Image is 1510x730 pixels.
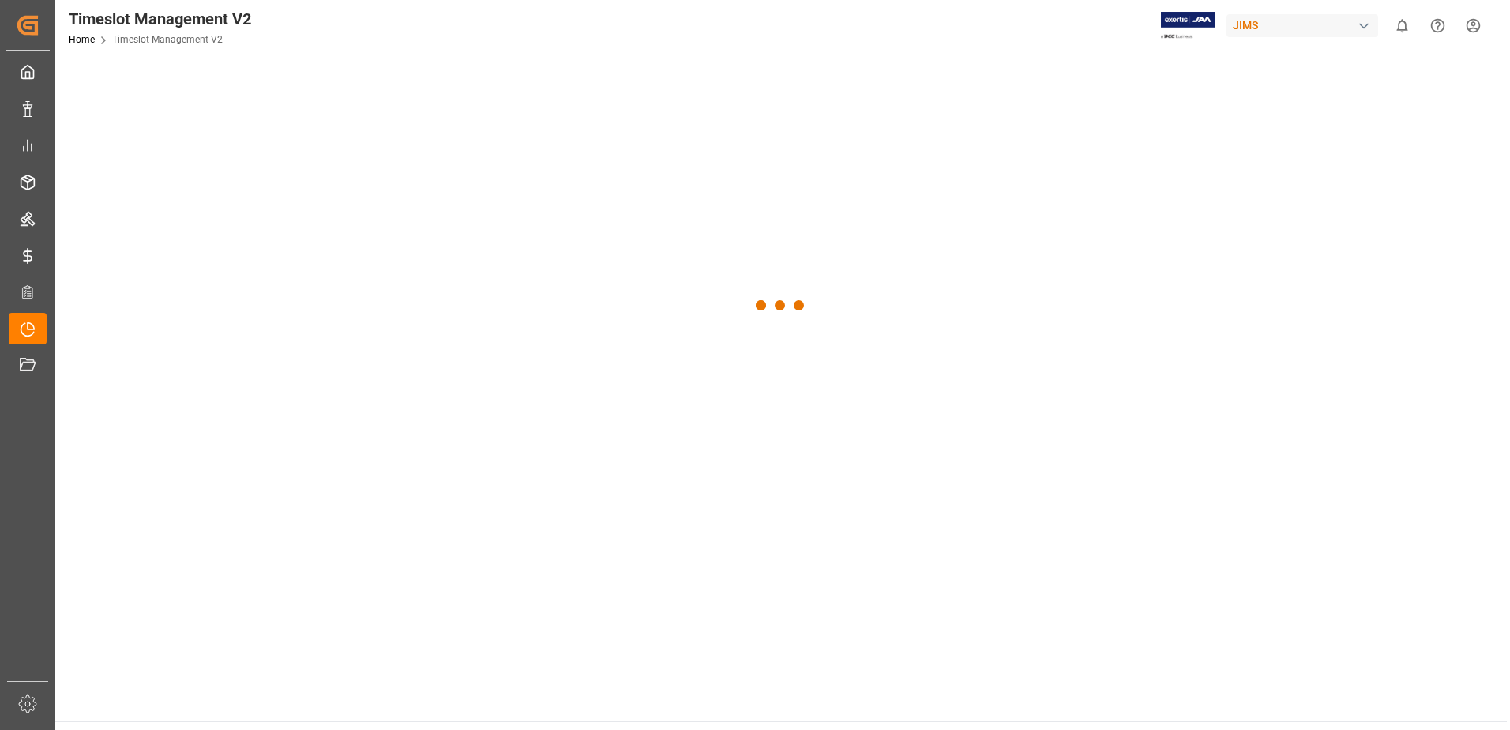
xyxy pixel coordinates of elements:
div: JIMS [1226,14,1378,37]
a: Home [69,34,95,45]
button: JIMS [1226,10,1384,40]
button: show 0 new notifications [1384,8,1420,43]
img: Exertis%20JAM%20-%20Email%20Logo.jpg_1722504956.jpg [1161,12,1215,40]
div: Timeslot Management V2 [69,7,251,31]
button: Help Center [1420,8,1456,43]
